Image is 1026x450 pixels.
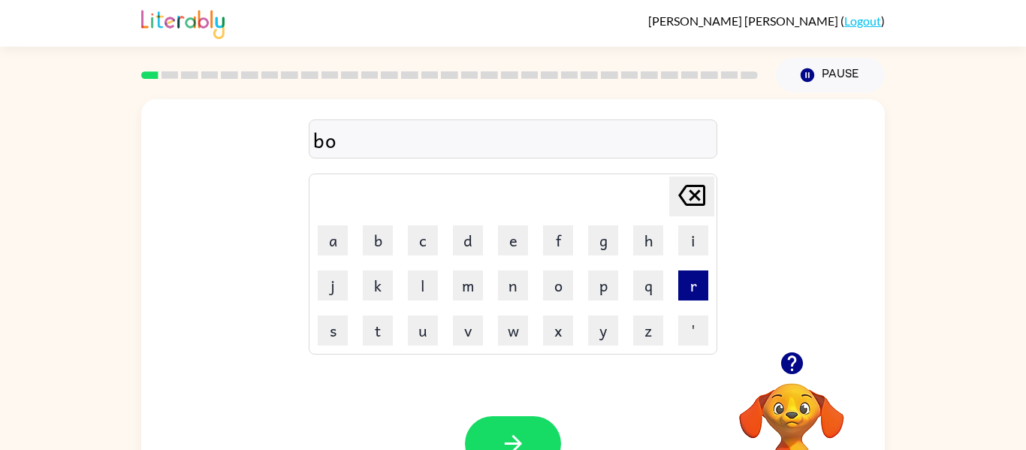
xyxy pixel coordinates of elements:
button: f [543,225,573,255]
button: k [363,270,393,301]
button: x [543,316,573,346]
button: s [318,316,348,346]
div: ( ) [648,14,885,28]
img: Literably [141,6,225,39]
button: v [453,316,483,346]
button: a [318,225,348,255]
button: h [633,225,663,255]
button: o [543,270,573,301]
button: z [633,316,663,346]
button: g [588,225,618,255]
button: ' [678,316,708,346]
button: t [363,316,393,346]
button: m [453,270,483,301]
span: [PERSON_NAME] [PERSON_NAME] [648,14,840,28]
button: q [633,270,663,301]
button: p [588,270,618,301]
button: w [498,316,528,346]
button: e [498,225,528,255]
button: j [318,270,348,301]
div: bo [313,124,713,156]
a: Logout [844,14,881,28]
button: n [498,270,528,301]
button: l [408,270,438,301]
button: i [678,225,708,255]
button: y [588,316,618,346]
button: u [408,316,438,346]
button: c [408,225,438,255]
button: Pause [776,58,885,92]
button: r [678,270,708,301]
button: d [453,225,483,255]
button: b [363,225,393,255]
